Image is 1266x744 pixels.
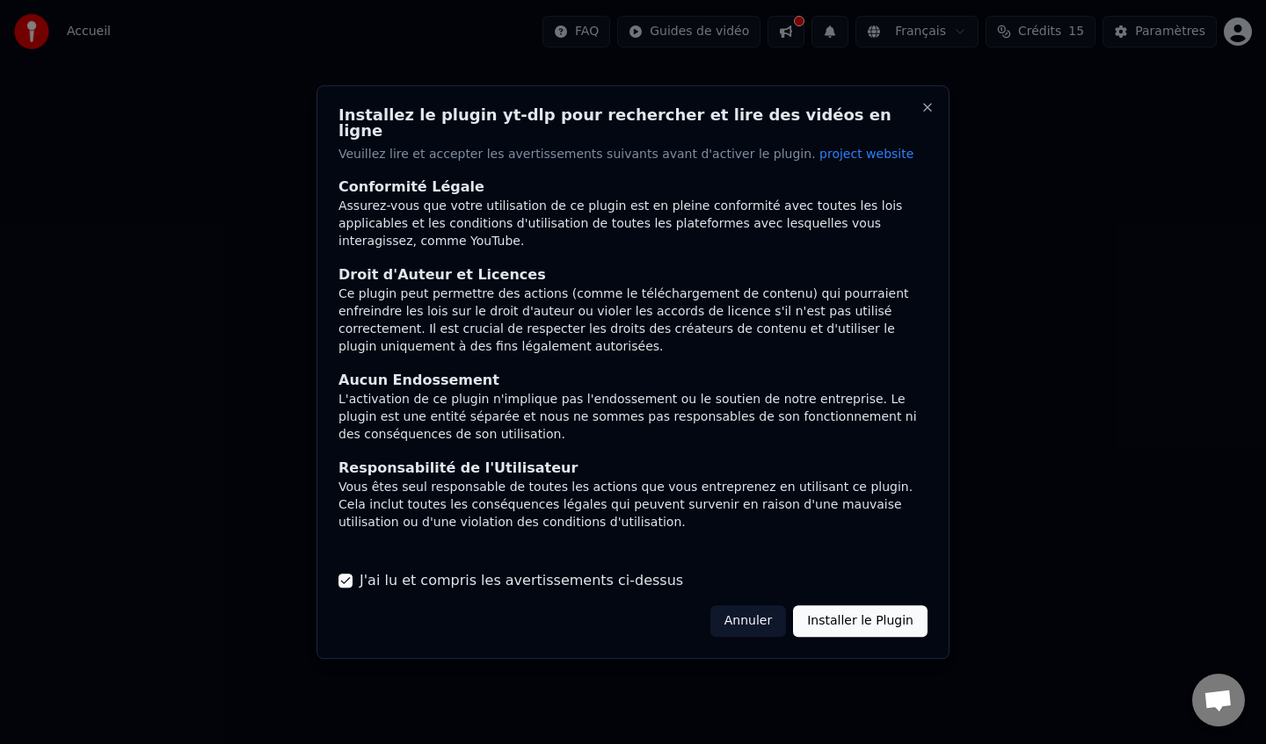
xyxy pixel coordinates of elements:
[338,459,928,480] div: Responsabilité de l'Utilisateur
[338,265,928,286] div: Droit d'Auteur et Licences
[338,199,928,251] div: Assurez-vous que votre utilisation de ce plugin est en pleine conformité avec toutes les lois app...
[338,177,928,199] div: Conformité Légale
[338,371,928,392] div: Aucun Endossement
[710,605,786,637] button: Annuler
[819,147,913,161] span: project website
[338,107,928,139] h2: Installez le plugin yt-dlp pour rechercher et lire des vidéos en ligne
[338,392,928,444] div: L'activation de ce plugin n'implique pas l'endossement ou le soutien de notre entreprise. Le plug...
[338,480,928,532] div: Vous êtes seul responsable de toutes les actions que vous entreprenez en utilisant ce plugin. Cel...
[338,146,928,163] p: Veuillez lire et accepter les avertissements suivants avant d'activer le plugin.
[338,546,928,567] div: Risques Potentiels
[793,605,928,637] button: Installer le Plugin
[360,570,683,591] label: J'ai lu et compris les avertissements ci-dessus
[338,286,928,357] div: Ce plugin peut permettre des actions (comme le téléchargement de contenu) qui pourraient enfreind...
